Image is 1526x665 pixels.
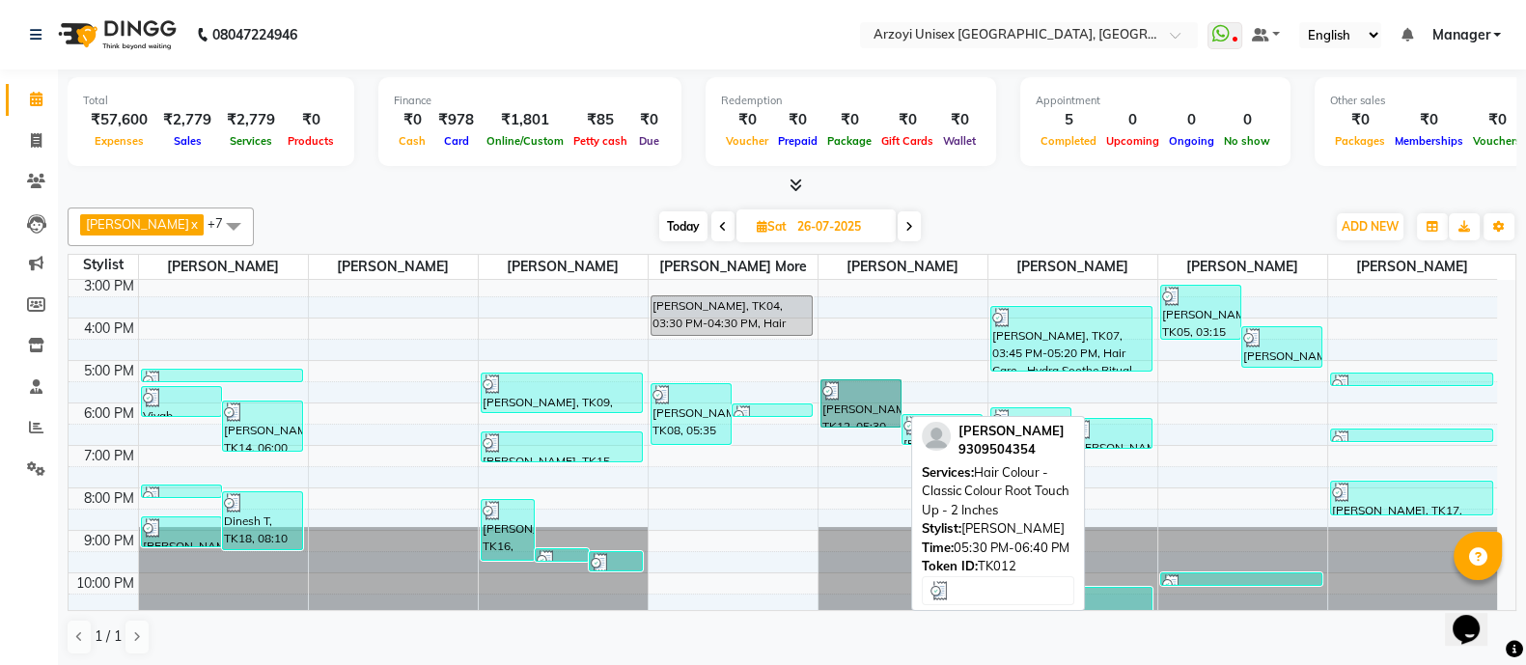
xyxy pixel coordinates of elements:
div: ₹978 [430,109,482,131]
span: Petty cash [569,134,632,148]
div: [PERSON_NAME], TK17, 09:30 PM-09:50 PM, Men Grooming - Express Shave [536,549,588,561]
div: 3:00 PM [80,276,138,296]
span: ADD NEW [1342,219,1399,234]
span: Package [822,134,876,148]
span: Hair Colour - Classic Colour Root Touch Up - 2 Inches [922,464,1069,517]
div: ₹0 [876,109,938,131]
div: 5 [1036,109,1101,131]
div: ₹85 [569,109,632,131]
iframe: chat widget [1445,588,1507,646]
div: [PERSON_NAME] [922,519,1074,539]
div: Dinesh T, TK18, 08:10 PM-09:35 PM, Haircut - Haircut Classic - Men,Men Grooming - Classic [PERSON... [223,492,302,549]
div: [PERSON_NAME], TK04, 03:30 PM-04:30 PM, Hair Care - Root Deep Retention Therapy [652,296,813,335]
span: Card [439,134,474,148]
span: [PERSON_NAME] [1328,255,1498,279]
span: [PERSON_NAME] [139,255,308,279]
span: [PERSON_NAME] [86,216,189,232]
div: ₹0 [721,109,773,131]
div: ₹0 [773,109,822,131]
img: profile [922,422,951,451]
div: [PERSON_NAME], TK08, 05:35 PM-07:05 PM, [MEDICAL_DATA] - Facial - Mirror Mirror - Men [652,384,731,444]
div: 9309504354 [958,440,1065,459]
div: [PERSON_NAME], TK14, 06:00 PM-07:15 PM, Haircut - Haircut Classic - Men,Men Grooming - [PERSON_NA... [223,402,302,451]
span: [PERSON_NAME] [479,255,648,279]
div: 0 [1219,109,1275,131]
div: Vivab Agarwal, TK10, 05:40 PM-06:25 PM, Haircut - Haircut Classic - Men [142,387,221,416]
span: Ongoing [1164,134,1219,148]
div: ₹0 [1468,109,1526,131]
span: Services [225,134,277,148]
div: [PERSON_NAME], TK08, 05:15 PM-05:35 PM, Men Grooming - Express Shave [142,370,303,381]
div: Finance [394,93,666,109]
div: [PERSON_NAME], TK06, 04:15 PM-05:15 PM, Nails - Nail Extension Removal,Nails - Gel Polish Removal [1242,327,1321,367]
span: Completed [1036,134,1101,148]
input: 2025-07-26 [791,212,888,241]
div: [PERSON_NAME], TK13, 06:10 PM-07:10 PM, Styling - Blowdry - Medium,Haircare - Hair Wash Premium -... [991,408,1070,448]
div: [PERSON_NAME], TK10, 06:25 PM-07:10 PM, Haircut - Haircut Classic - Men [1072,419,1151,448]
div: [PERSON_NAME], TK18, 09:35 PM-10:05 PM, Men Grooming - [PERSON_NAME] Crafting [590,552,642,570]
div: 4:00 PM [80,319,138,339]
span: Manager [1431,25,1489,45]
span: Expenses [90,134,149,148]
span: Sales [169,134,207,148]
span: Token ID: [922,558,978,573]
div: 05:30 PM-06:40 PM [922,539,1074,558]
div: Total [83,93,339,109]
div: Redemption [721,93,981,109]
span: Wallet [938,134,981,148]
div: Stylist [69,255,138,275]
span: Vouchers [1468,134,1526,148]
div: [PERSON_NAME], TK17, 08:45 PM-09:30 PM, Haircut - Haircut for Boys - Men [142,517,221,546]
span: 1 / 1 [95,626,122,647]
div: 0 [1101,109,1164,131]
span: Memberships [1390,134,1468,148]
div: [PERSON_NAME], TK16, 08:20 PM-09:50 PM, Styling - Tonging/Iron Curls- Medium,Styling - Blowdry - ... [482,500,534,560]
button: ADD NEW [1337,213,1403,240]
div: ₹0 [283,109,339,131]
span: Prepaid [773,134,822,148]
span: [PERSON_NAME] [988,255,1157,279]
div: 5:00 PM [80,361,138,381]
span: Cash [394,134,430,148]
span: Upcoming [1101,134,1164,148]
div: [PERSON_NAME], TK05, 03:15 PM-04:35 PM, Nails - Gel Polish,Nails - Chrome Art - Per Tip,Nails - B... [1161,286,1240,339]
span: Sat [752,219,791,234]
b: 08047224946 [212,8,297,62]
div: Appointment [1036,93,1275,109]
div: 7:00 PM [80,446,138,466]
div: [PERSON_NAME], TK07, 03:45 PM-05:20 PM, Hair Care - Hydra Soothe Ritual Medium,Haircut - Haircut ... [991,307,1152,371]
span: Today [659,211,708,241]
div: [PERSON_NAME], TK09, 05:20 PM-06:20 PM, Hair Care - Root Deep Retention Therapy [482,374,643,412]
div: [PERSON_NAME], TK12, 06:40 PM-07:00 PM, Feet Care - Foot Massage [1331,429,1492,441]
div: ₹57,600 [83,109,155,131]
div: ₹1,801 [482,109,569,131]
div: [PERSON_NAME], TK07, 05:20 PM-05:40 PM, [MEDICAL_DATA] -Basics - Threading Eyebrows [1331,374,1492,385]
span: +7 [208,215,237,231]
div: [PERSON_NAME], TK15, 06:45 PM-07:30 PM, Haircut - Haircut for Girls [482,432,643,461]
span: Services: [922,464,974,480]
div: [PERSON_NAME], TK17, 07:55 PM-08:45 PM, Feet Care - Botanical Spa Pedicure - Men [1331,482,1492,514]
span: Stylist: [922,520,961,536]
div: [PERSON_NAME], TK11, 06:05 PM-06:25 PM, [MEDICAL_DATA] -Basics - Detan - Face & Neck [733,404,812,416]
div: ₹2,779 [219,109,283,131]
div: ₹0 [1330,109,1390,131]
span: Voucher [721,134,773,148]
div: 6:00 PM [80,403,138,424]
span: Packages [1330,134,1390,148]
div: ₹2,779 [155,109,219,131]
span: [PERSON_NAME] More [649,255,818,279]
div: ₹0 [938,109,981,131]
span: [PERSON_NAME] [958,423,1065,438]
span: Gift Cards [876,134,938,148]
span: No show [1219,134,1275,148]
div: [PERSON_NAME], TK18, 10:05 PM-10:25 PM, [MEDICAL_DATA] -Basics - Threading Eyebrows [1161,573,1322,585]
div: ₹0 [394,109,430,131]
span: Due [634,134,664,148]
img: logo [49,8,181,62]
a: x [189,216,198,232]
span: Products [283,134,339,148]
div: 10:00 PM [72,573,138,594]
div: 0 [1164,109,1219,131]
div: ₹0 [1390,109,1468,131]
span: [PERSON_NAME] [309,255,478,279]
